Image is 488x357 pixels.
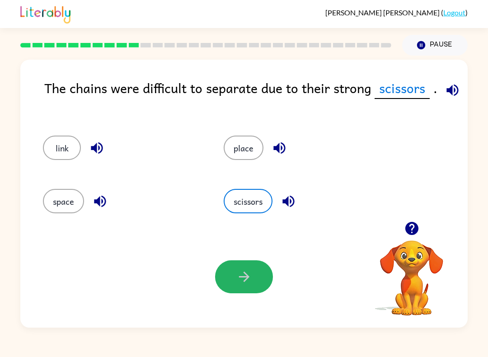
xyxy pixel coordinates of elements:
[44,78,468,117] div: The chains were difficult to separate due to their strong .
[43,189,84,213] button: space
[224,189,272,213] button: scissors
[325,8,468,17] div: ( )
[366,226,457,317] video: Your browser must support playing .mp4 files to use Literably. Please try using another browser.
[43,136,81,160] button: link
[375,78,430,99] span: scissors
[224,136,263,160] button: place
[402,35,468,56] button: Pause
[325,8,441,17] span: [PERSON_NAME] [PERSON_NAME]
[20,4,70,23] img: Literably
[443,8,465,17] a: Logout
